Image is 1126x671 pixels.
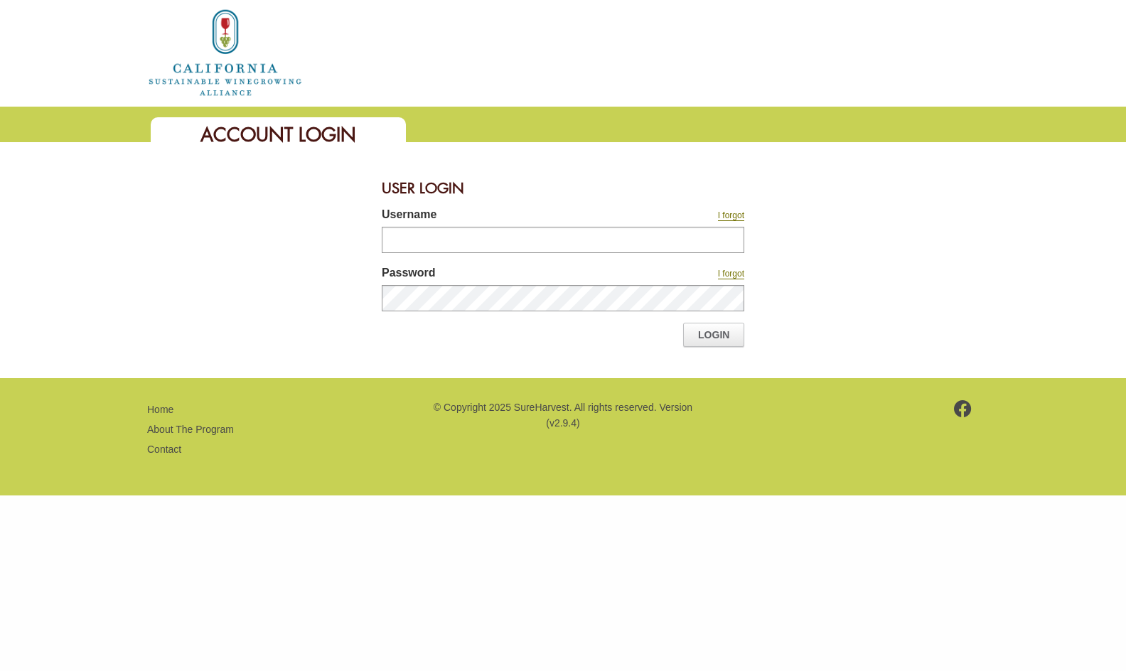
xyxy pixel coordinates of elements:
a: Home [147,404,173,415]
a: Home [147,45,304,58]
span: Account Login [200,122,356,147]
a: Contact [147,444,181,455]
a: About The Program [147,424,234,435]
a: I forgot [718,269,744,279]
a: Login [683,323,744,347]
label: Password [382,264,616,285]
label: Username [382,206,616,227]
a: I forgot [718,210,744,221]
p: © Copyright 2025 SureHarvest. All rights reserved. Version (v2.9.4) [431,399,695,431]
img: logo_cswa2x.png [147,7,304,98]
div: User Login [382,171,744,206]
img: footer-facebook.png [954,400,972,417]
